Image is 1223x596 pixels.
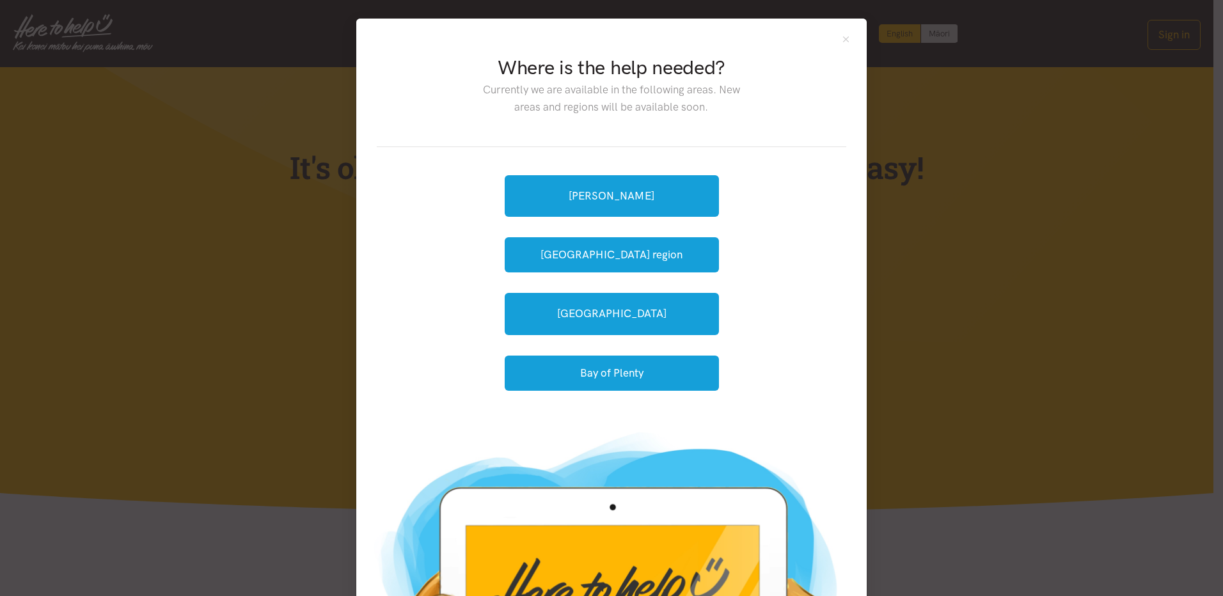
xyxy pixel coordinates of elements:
[473,54,750,81] h2: Where is the help needed?
[840,34,851,45] button: Close
[505,175,719,217] a: [PERSON_NAME]
[505,356,719,391] button: Bay of Plenty
[505,237,719,272] button: [GEOGRAPHIC_DATA] region
[473,81,750,116] p: Currently we are available in the following areas. New areas and regions will be available soon.
[505,293,719,334] a: [GEOGRAPHIC_DATA]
